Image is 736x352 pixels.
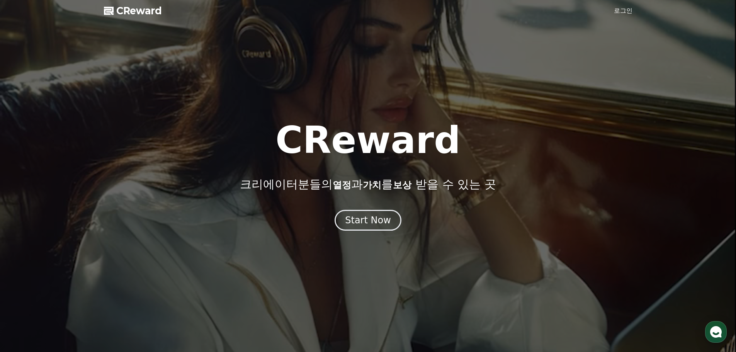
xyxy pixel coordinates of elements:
[335,210,401,231] button: Start Now
[240,177,496,191] p: 크리에이터분들의 과 를 받을 수 있는 곳
[393,180,411,190] span: 보상
[345,214,391,226] div: Start Now
[363,180,381,190] span: 가치
[275,122,461,159] h1: CReward
[335,218,401,225] a: Start Now
[104,5,162,17] a: CReward
[116,5,162,17] span: CReward
[614,6,632,15] a: 로그인
[333,180,351,190] span: 열정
